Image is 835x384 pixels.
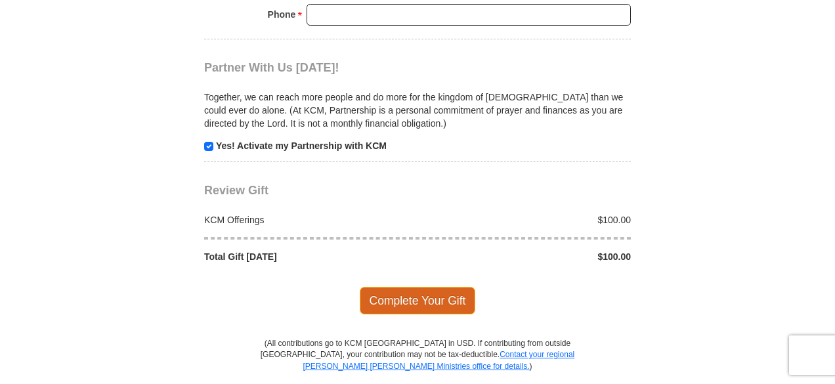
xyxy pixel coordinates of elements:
[417,250,638,263] div: $100.00
[204,91,631,130] p: Together, we can reach more people and do more for the kingdom of [DEMOGRAPHIC_DATA] than we coul...
[417,213,638,226] div: $100.00
[198,213,418,226] div: KCM Offerings
[198,250,418,263] div: Total Gift [DATE]
[303,350,574,370] a: Contact your regional [PERSON_NAME] [PERSON_NAME] Ministries office for details.
[204,61,339,74] span: Partner With Us [DATE]!
[216,140,387,151] strong: Yes! Activate my Partnership with KCM
[204,184,268,197] span: Review Gift
[268,5,296,24] strong: Phone
[360,287,476,314] span: Complete Your Gift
